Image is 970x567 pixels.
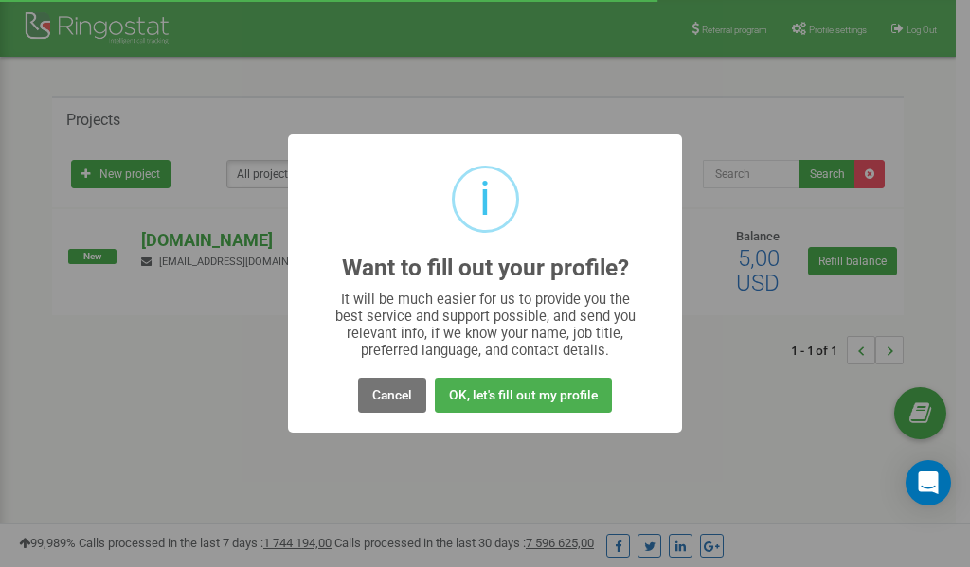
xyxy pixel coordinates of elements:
[906,460,951,505] div: Open Intercom Messenger
[479,168,491,230] div: i
[358,378,426,413] button: Cancel
[435,378,612,413] button: OK, let's fill out my profile
[326,291,645,359] div: It will be much easier for us to provide you the best service and support possible, and send you ...
[342,256,629,281] h2: Want to fill out your profile?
